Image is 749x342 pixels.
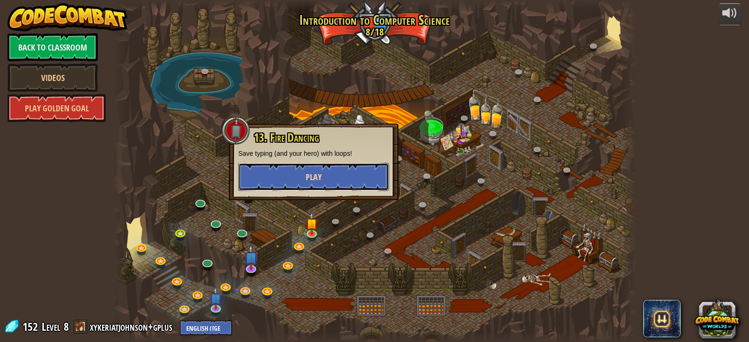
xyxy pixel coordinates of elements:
img: level-banner-unstarted-subscriber.png [209,287,222,309]
img: level-banner-started.png [305,212,318,235]
span: 8 [64,319,69,334]
a: Play Golden Goal [7,94,106,122]
a: Back to Classroom [7,33,98,61]
a: xykeriatjohnson+gplus [90,319,175,334]
button: Adjust volume [718,3,742,25]
span: Level [42,319,60,335]
img: CodeCombat - Learn how to code by playing a game [7,3,127,31]
a: Videos [7,64,98,92]
button: Play [238,163,389,191]
span: 13. Fire Dancing [254,130,319,146]
img: level-banner-unstarted-subscriber.png [244,245,258,270]
span: 152 [22,319,41,334]
span: Play [306,171,322,183]
p: Save typing (and your hero) with loops! [238,149,389,158]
